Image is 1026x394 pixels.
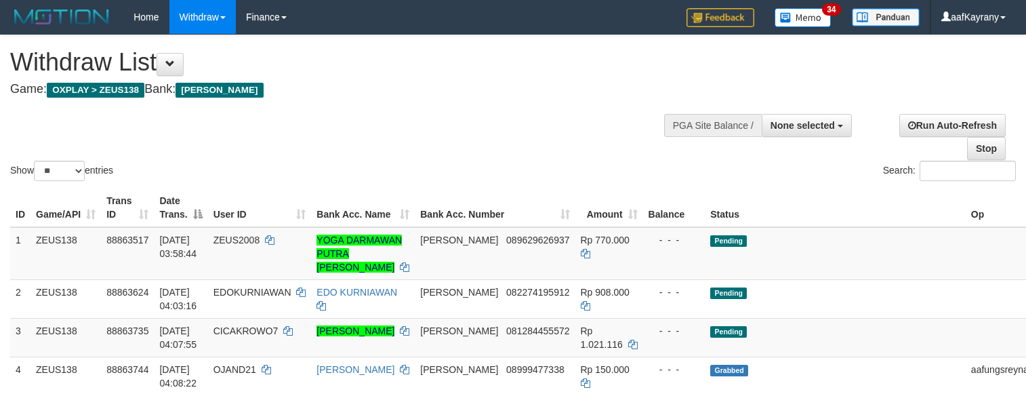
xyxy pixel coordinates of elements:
[883,161,1016,181] label: Search:
[159,287,197,311] span: [DATE] 04:03:16
[213,364,256,375] span: OJAND21
[852,8,920,26] img: panduan.png
[47,83,144,98] span: OXPLAY > ZEUS138
[506,235,569,245] span: Copy 089629626937 to clipboard
[705,189,966,227] th: Status
[10,227,30,280] td: 1
[420,364,498,375] span: [PERSON_NAME]
[506,287,569,298] span: Copy 082274195912 to clipboard
[649,285,700,299] div: - - -
[420,326,498,336] span: [PERSON_NAME]
[899,114,1006,137] a: Run Auto-Refresh
[316,326,394,336] a: [PERSON_NAME]
[30,189,101,227] th: Game/API: activate to sort column ascending
[581,287,630,298] span: Rp 908.000
[649,363,700,376] div: - - -
[415,189,575,227] th: Bank Acc. Number: activate to sort column ascending
[10,161,113,181] label: Show entries
[213,326,279,336] span: CICAKROWO7
[10,49,670,76] h1: Withdraw List
[316,287,397,298] a: EDO KURNIAWAN
[154,189,207,227] th: Date Trans.: activate to sort column descending
[420,235,498,245] span: [PERSON_NAME]
[581,364,630,375] span: Rp 150.000
[101,189,154,227] th: Trans ID: activate to sort column ascending
[106,326,148,336] span: 88863735
[664,114,762,137] div: PGA Site Balance /
[213,235,260,245] span: ZEUS2008
[159,326,197,350] span: [DATE] 04:07:55
[213,287,291,298] span: EDOKURNIAWAN
[686,8,754,27] img: Feedback.jpg
[106,235,148,245] span: 88863517
[106,364,148,375] span: 88863744
[30,227,101,280] td: ZEUS138
[581,326,623,350] span: Rp 1.021.116
[649,233,700,247] div: - - -
[643,189,705,227] th: Balance
[506,364,565,375] span: Copy 08999477338 to clipboard
[506,326,569,336] span: Copy 081284455572 to clipboard
[420,287,498,298] span: [PERSON_NAME]
[30,279,101,318] td: ZEUS138
[649,324,700,338] div: - - -
[10,318,30,357] td: 3
[176,83,263,98] span: [PERSON_NAME]
[316,235,402,273] a: YOGA DARMAWAN PUTRA [PERSON_NAME]
[10,7,113,27] img: MOTION_logo.png
[316,364,394,375] a: [PERSON_NAME]
[311,189,415,227] th: Bank Acc. Name: activate to sort column ascending
[10,279,30,318] td: 2
[581,235,630,245] span: Rp 770.000
[30,318,101,357] td: ZEUS138
[575,189,643,227] th: Amount: activate to sort column ascending
[710,235,747,247] span: Pending
[159,235,197,259] span: [DATE] 03:58:44
[771,120,835,131] span: None selected
[710,365,748,376] span: Grabbed
[775,8,832,27] img: Button%20Memo.svg
[10,189,30,227] th: ID
[34,161,85,181] select: Showentries
[159,364,197,389] span: [DATE] 04:08:22
[822,3,840,16] span: 34
[710,326,747,338] span: Pending
[710,288,747,299] span: Pending
[10,83,670,96] h4: Game: Bank:
[920,161,1016,181] input: Search:
[106,287,148,298] span: 88863624
[762,114,852,137] button: None selected
[208,189,312,227] th: User ID: activate to sort column ascending
[967,137,1006,160] a: Stop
